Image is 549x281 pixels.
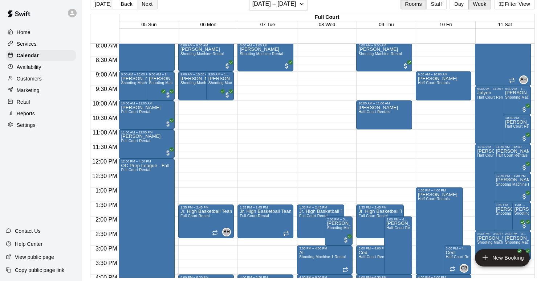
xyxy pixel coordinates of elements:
span: Full Court Rental [240,214,269,218]
span: 1:00 PM [94,187,119,194]
span: Shooting Machine Rental [327,226,370,230]
div: 9:00 AM – 10:00 AM [149,73,172,76]
div: 9:00 AM – 10:00 AM [121,73,164,76]
span: Shooting Machine Rental [496,182,539,186]
div: 9:00 AM – 10:00 AM: Didier Tamayo [178,71,225,100]
span: Full Court Rental [121,139,150,143]
span: Recurring event [283,231,289,236]
span: CB [461,265,467,272]
div: 1:35 PM – 2:45 PM [240,206,291,209]
span: Shooting Machine Rental [180,52,224,56]
div: 9:30 AM – 11:30 AM [477,87,520,91]
div: 1:35 PM – 2:45 PM: Jr. High Basketball Team [178,204,234,238]
a: Services [6,38,76,49]
div: 8:00 AM – 9:00 AM [180,44,232,47]
div: 10:00 AM – 11:00 AM: Tony [356,100,412,129]
span: 1:30 PM [94,202,119,208]
div: 9:30 AM – 10:30 AM: Jacqueline Newis [503,86,531,115]
div: 2:00 PM – 3:00 PM [327,218,351,221]
p: View public page [15,253,54,261]
div: 10:00 AM – 11:00 AM [358,102,410,105]
span: Full Court Rental [121,110,150,114]
span: All customers have paid [515,222,522,229]
span: Brandon Holmes [225,228,231,236]
a: Calendar [6,50,76,61]
div: 9:00 AM – 10:00 AM: Jacqueline Newis [147,71,175,100]
span: 12:00 PM [90,158,119,165]
span: Half Court Rentals [505,124,537,128]
span: All customers have paid [224,62,231,70]
div: 11:30 AM – 2:30 PM [477,145,504,149]
div: 1:30 PM – 2:30 PM [496,203,523,207]
span: Shooting Machine Rental [505,95,548,99]
a: Reports [6,108,76,119]
div: 9:00 AM – 10:00 AM [418,73,469,76]
span: Shooting Machine Rental [496,211,539,215]
div: 10:00 AM – 11:00 AM [121,102,172,105]
div: Cedric Burns [460,264,468,273]
div: 3:00 PM – 4:00 PM: Al [297,245,353,274]
span: All customers have paid [342,236,350,244]
div: 11:30 AM – 12:30 PM: Micah Peoples [494,144,531,173]
span: Alan Hyppolite [522,75,528,84]
span: All customers have paid [521,222,528,229]
p: Contact Us [15,227,41,235]
p: Availability [17,63,41,71]
div: 1:35 PM – 2:45 PM [299,206,342,209]
span: 07 Tue [260,22,275,27]
span: 12:30 PM [90,173,119,179]
span: Half Court Rentals [386,226,418,230]
span: 9:30 AM [94,86,119,92]
div: 4:00 PM – 8:30 PM [240,276,291,279]
span: All customers have paid [164,149,172,157]
span: 11:30 AM [91,144,119,150]
div: 8:00 AM – 9:00 AM [358,44,410,47]
span: Shooting Machine Rental [208,81,252,85]
div: 8:00 AM – 9:00 AM [240,44,291,47]
span: Full Court Rental [358,214,388,218]
p: Retail [17,98,30,106]
span: All customers have paid [156,91,163,99]
span: Cedric Burns [463,264,468,273]
div: 8:00 AM – 9:00 AM: Matthew Huang [237,42,293,71]
span: Shooting Machine Rental [477,240,520,244]
div: 4:00 PM – 8:30 PM [180,276,232,279]
span: Half Court Rentals [358,255,390,259]
div: 1:35 PM – 2:45 PM [358,206,401,209]
div: 1:35 PM – 2:45 PM: Jr. High Basketball Team [237,204,293,238]
p: Help Center [15,240,42,248]
span: 11:00 AM [91,129,119,136]
span: 10:30 AM [91,115,119,121]
span: All customers have paid [164,120,172,128]
span: All customers have paid [215,91,223,99]
div: 1:35 PM – 2:45 PM [180,206,232,209]
span: Shooting Machine 1 Rental [299,255,346,259]
div: Customers [6,73,76,84]
span: 3:00 PM [94,245,119,252]
div: 1:30 PM – 2:30 PM [515,203,529,207]
div: 1:00 PM – 4:00 PM [418,189,461,192]
span: Half Court Rentals [418,197,450,201]
div: 3:00 PM – 4:00 PM: Ced [444,245,472,274]
span: Recurring event [212,230,218,236]
button: 08 Wed [319,22,335,27]
button: 10 Fri [439,22,452,27]
span: Shooting Machine Rental [180,81,224,85]
div: 1:30 PM – 2:30 PM: Jay Greaser [494,202,525,231]
span: Half Court Rentals [358,110,390,114]
div: 10:30 AM – 11:30 AM: Micah Peoples [503,115,531,144]
div: 3:00 PM – 4:00 PM [299,247,351,250]
p: Calendar [17,52,39,59]
span: 05 Sun [141,22,156,27]
span: All customers have paid [283,62,290,70]
div: 9:00 AM – 10:00 AM: Anthony [416,71,472,100]
div: 1:35 PM – 2:45 PM: Jr. High Basketball Team [297,204,344,238]
div: Marketing [6,85,76,96]
div: 1:00 PM – 4:00 PM: Tony [416,187,463,274]
span: Shooting Machine Rental [149,81,192,85]
div: 1:30 PM – 2:30 PM: Melvil Delestre [512,202,531,231]
div: 10:30 AM – 11:30 AM [505,116,529,120]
